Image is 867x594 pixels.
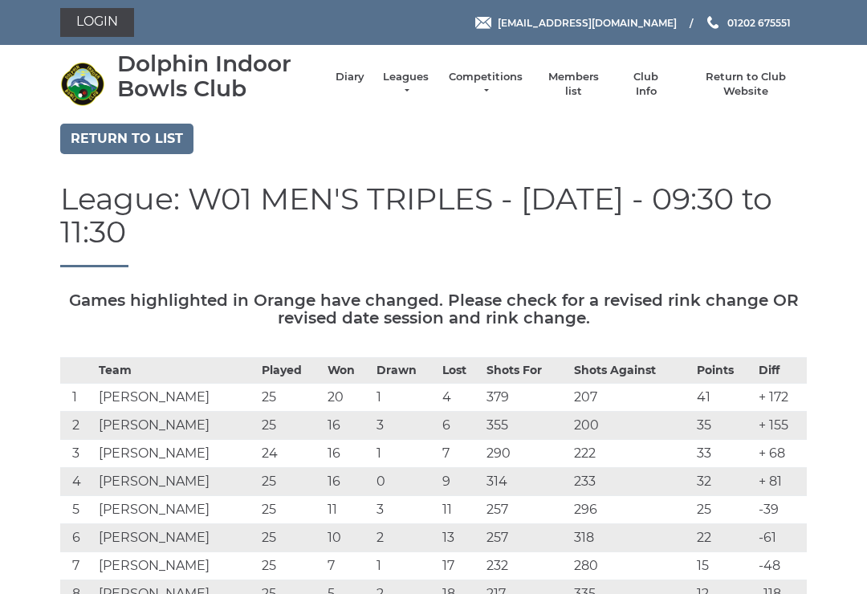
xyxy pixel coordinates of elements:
td: + 155 [755,412,807,440]
td: + 68 [755,440,807,468]
td: 25 [693,496,755,524]
td: 318 [570,524,694,552]
td: 355 [482,412,570,440]
td: 257 [482,496,570,524]
td: 200 [570,412,694,440]
td: 35 [693,412,755,440]
td: 25 [258,412,324,440]
h5: Games highlighted in Orange have changed. Please check for a revised rink change OR revised date ... [60,291,807,327]
a: Return to list [60,124,193,154]
th: Diff [755,358,807,384]
th: Shots For [482,358,570,384]
th: Lost [438,358,482,384]
td: 4 [438,384,482,412]
img: Email [475,17,491,29]
td: 20 [324,384,372,412]
span: [EMAIL_ADDRESS][DOMAIN_NAME] [498,16,677,28]
td: 17 [438,552,482,580]
td: 1 [60,384,95,412]
td: 11 [438,496,482,524]
td: 314 [482,468,570,496]
td: 1 [372,384,438,412]
td: 16 [324,412,372,440]
td: -48 [755,552,807,580]
td: -39 [755,496,807,524]
td: 232 [482,552,570,580]
td: 32 [693,468,755,496]
a: Phone us 01202 675551 [705,15,791,31]
td: 5 [60,496,95,524]
td: 25 [258,468,324,496]
td: 25 [258,524,324,552]
td: 16 [324,440,372,468]
td: 22 [693,524,755,552]
td: [PERSON_NAME] [95,552,258,580]
th: Played [258,358,324,384]
td: 6 [438,412,482,440]
td: 41 [693,384,755,412]
td: 207 [570,384,694,412]
td: [PERSON_NAME] [95,384,258,412]
a: Email [EMAIL_ADDRESS][DOMAIN_NAME] [475,15,677,31]
th: Won [324,358,372,384]
td: 2 [60,412,95,440]
td: 3 [372,412,438,440]
td: 15 [693,552,755,580]
td: 1 [372,440,438,468]
img: Phone us [707,16,718,29]
td: 24 [258,440,324,468]
td: 11 [324,496,372,524]
th: Shots Against [570,358,694,384]
th: Points [693,358,755,384]
div: Dolphin Indoor Bowls Club [117,51,320,101]
td: [PERSON_NAME] [95,412,258,440]
td: 1 [372,552,438,580]
td: 3 [60,440,95,468]
td: 4 [60,468,95,496]
td: 25 [258,552,324,580]
td: 280 [570,552,694,580]
td: 13 [438,524,482,552]
a: Club Info [623,70,670,99]
td: 33 [693,440,755,468]
td: 222 [570,440,694,468]
td: + 172 [755,384,807,412]
td: [PERSON_NAME] [95,440,258,468]
td: 10 [324,524,372,552]
th: Drawn [372,358,438,384]
td: 379 [482,384,570,412]
td: 0 [372,468,438,496]
td: 6 [60,524,95,552]
img: Dolphin Indoor Bowls Club [60,62,104,106]
td: [PERSON_NAME] [95,468,258,496]
span: 01202 675551 [727,16,791,28]
td: 9 [438,468,482,496]
td: + 81 [755,468,807,496]
td: 296 [570,496,694,524]
a: Login [60,8,134,37]
a: Leagues [381,70,431,99]
td: 290 [482,440,570,468]
a: Return to Club Website [686,70,807,99]
td: [PERSON_NAME] [95,496,258,524]
a: Members list [539,70,606,99]
td: -61 [755,524,807,552]
h1: League: W01 MEN'S TRIPLES - [DATE] - 09:30 to 11:30 [60,182,807,268]
td: 3 [372,496,438,524]
td: 7 [438,440,482,468]
td: 16 [324,468,372,496]
td: 257 [482,524,570,552]
a: Competitions [447,70,524,99]
td: 25 [258,496,324,524]
td: 2 [372,524,438,552]
td: 233 [570,468,694,496]
td: 7 [60,552,95,580]
td: 7 [324,552,372,580]
td: 25 [258,384,324,412]
a: Diary [336,70,364,84]
th: Team [95,358,258,384]
td: [PERSON_NAME] [95,524,258,552]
